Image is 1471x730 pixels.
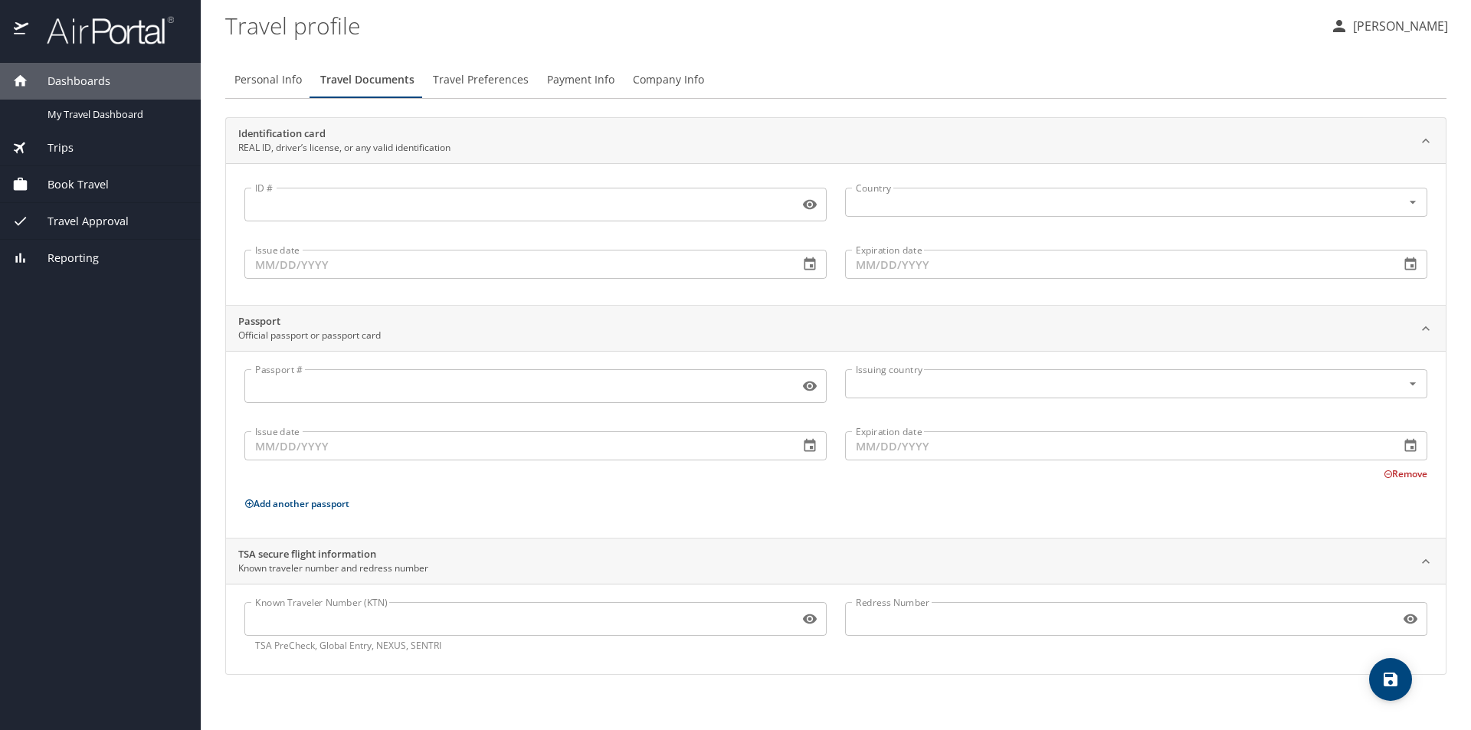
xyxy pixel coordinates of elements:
[226,584,1446,674] div: TSA secure flight informationKnown traveler number and redress number
[28,213,129,230] span: Travel Approval
[1369,658,1412,701] button: save
[225,61,1446,98] div: Profile
[226,118,1446,164] div: Identification cardREAL ID, driver’s license, or any valid identification
[1384,467,1427,480] button: Remove
[633,70,704,90] span: Company Info
[234,70,302,90] span: Personal Info
[238,314,381,329] h2: Passport
[1348,17,1448,35] p: [PERSON_NAME]
[1324,12,1454,40] button: [PERSON_NAME]
[226,351,1446,538] div: PassportOfficial passport or passport card
[238,561,428,575] p: Known traveler number and redress number
[1404,375,1422,393] button: Open
[244,497,349,510] button: Add another passport
[28,250,99,267] span: Reporting
[28,176,109,193] span: Book Travel
[845,431,1387,460] input: MM/DD/YYYY
[226,306,1446,352] div: PassportOfficial passport or passport card
[433,70,529,90] span: Travel Preferences
[226,163,1446,305] div: Identification cardREAL ID, driver’s license, or any valid identification
[28,73,110,90] span: Dashboards
[30,15,174,45] img: airportal-logo.png
[255,639,816,653] p: TSA PreCheck, Global Entry, NEXUS, SENTRI
[845,250,1387,279] input: MM/DD/YYYY
[28,139,74,156] span: Trips
[238,329,381,342] p: Official passport or passport card
[320,70,414,90] span: Travel Documents
[1404,193,1422,211] button: Open
[238,141,450,155] p: REAL ID, driver’s license, or any valid identification
[547,70,614,90] span: Payment Info
[14,15,30,45] img: icon-airportal.png
[244,431,787,460] input: MM/DD/YYYY
[226,538,1446,584] div: TSA secure flight informationKnown traveler number and redress number
[238,547,428,562] h2: TSA secure flight information
[225,2,1318,49] h1: Travel profile
[244,250,787,279] input: MM/DD/YYYY
[48,107,182,122] span: My Travel Dashboard
[238,126,450,142] h2: Identification card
